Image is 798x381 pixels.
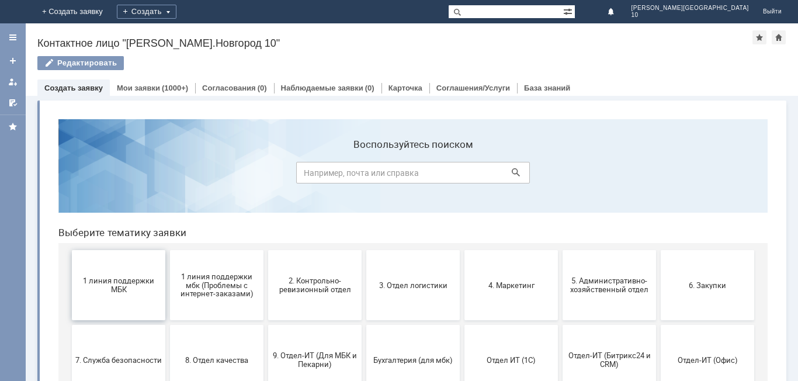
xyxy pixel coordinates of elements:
[124,245,211,254] span: 8. Отдел качества
[752,30,766,44] div: Добавить в избранное
[419,320,505,329] span: не актуален
[121,290,214,360] button: Франчайзинг
[615,245,702,254] span: Отдел-ИТ (Офис)
[4,51,22,70] a: Создать заявку
[612,140,705,210] button: 6. Закупки
[415,290,509,360] button: не актуален
[388,84,422,92] a: Карточка
[247,52,481,74] input: Например, почта или справка
[26,320,113,329] span: Финансовый отдел
[612,215,705,285] button: Отдел-ИТ (Офис)
[514,215,607,285] button: Отдел-ИТ (Битрикс24 и CRM)
[121,215,214,285] button: 8. Отдел качества
[23,215,116,285] button: 7. Служба безопасности
[632,5,749,12] span: [PERSON_NAME][GEOGRAPHIC_DATA]
[124,320,211,329] span: Франчайзинг
[419,171,505,179] span: 4. Маркетинг
[202,84,256,92] a: Согласования
[419,245,505,254] span: Отдел ИТ (1С)
[117,84,160,92] a: Мои заявки
[26,167,113,184] span: 1 линия поддержки МБК
[9,117,719,129] header: Выберите тематику заявки
[223,316,309,334] span: Это соглашение не активно!
[632,12,749,19] span: 10
[219,290,313,360] button: Это соглашение не активно!
[321,311,407,338] span: [PERSON_NAME]. Услуги ИТ для МБК (оформляет L1)
[415,215,509,285] button: Отдел ИТ (1С)
[514,140,607,210] button: 5. Административно-хозяйственный отдел
[26,245,113,254] span: 7. Служба безопасности
[37,37,752,49] div: Контактное лицо "[PERSON_NAME].Новгород 10"
[219,140,313,210] button: 2. Контрольно-ревизионный отдел
[117,5,176,19] div: Создать
[524,84,570,92] a: База знаний
[321,171,407,179] span: 3. Отдел логистики
[4,93,22,112] a: Мои согласования
[23,290,116,360] button: Финансовый отдел
[258,84,267,92] div: (0)
[317,290,411,360] button: [PERSON_NAME]. Услуги ИТ для МБК (оформляет L1)
[121,140,214,210] button: 1 линия поддержки мбк (Проблемы с интернет-заказами)
[436,84,510,92] a: Соглашения/Услуги
[281,84,363,92] a: Наблюдаемые заявки
[4,72,22,91] a: Мои заявки
[517,241,603,259] span: Отдел-ИТ (Битрикс24 и CRM)
[223,241,309,259] span: 9. Отдел-ИТ (Для МБК и Пекарни)
[317,215,411,285] button: Бухгалтерия (для мбк)
[317,140,411,210] button: 3. Отдел логистики
[219,215,313,285] button: 9. Отдел-ИТ (Для МБК и Пекарни)
[517,167,603,184] span: 5. Административно-хозяйственный отдел
[247,29,481,40] label: Воспользуйтесь поиском
[563,5,575,16] span: Расширенный поиск
[223,167,309,184] span: 2. Контрольно-ревизионный отдел
[772,30,786,44] div: Сделать домашней страницей
[415,140,509,210] button: 4. Маркетинг
[365,84,374,92] div: (0)
[23,140,116,210] button: 1 линия поддержки МБК
[44,84,103,92] a: Создать заявку
[162,84,188,92] div: (1000+)
[615,171,702,179] span: 6. Закупки
[124,162,211,188] span: 1 линия поддержки мбк (Проблемы с интернет-заказами)
[321,245,407,254] span: Бухгалтерия (для мбк)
